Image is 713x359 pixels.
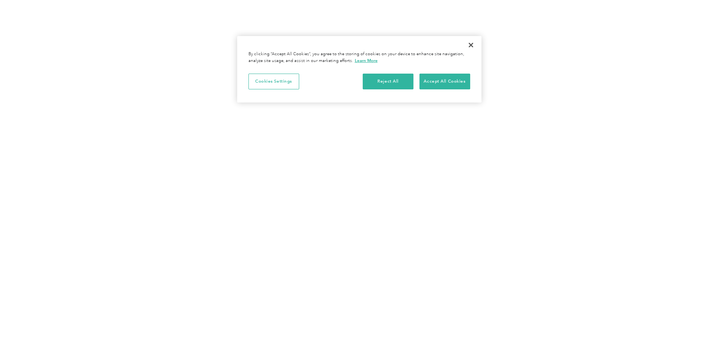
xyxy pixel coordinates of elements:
[237,36,481,103] div: Privacy
[463,37,479,53] button: Close
[355,58,378,63] a: More information about your privacy, opens in a new tab
[363,74,413,89] button: Reject All
[248,51,470,64] div: By clicking “Accept All Cookies”, you agree to the storing of cookies on your device to enhance s...
[248,74,299,89] button: Cookies Settings
[419,74,470,89] button: Accept All Cookies
[237,36,481,103] div: Cookie banner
